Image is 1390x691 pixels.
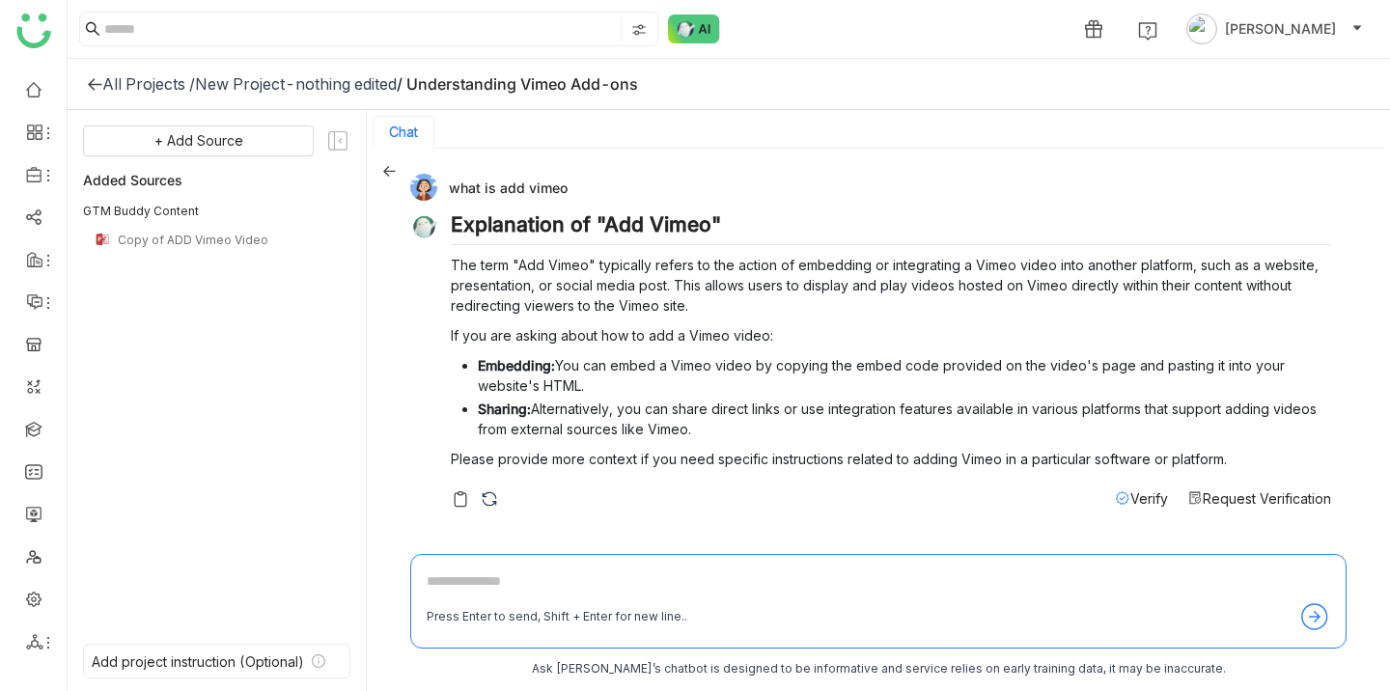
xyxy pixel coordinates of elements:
[410,174,1331,201] div: what is add vimeo
[451,489,470,509] img: copy-askbuddy.svg
[95,232,110,247] img: pptx.svg
[1138,21,1157,41] img: help.svg
[451,325,1331,345] p: If you are asking about how to add a Vimeo video:
[1130,490,1168,507] span: Verify
[83,168,350,191] div: Added Sources
[397,74,638,94] div: / Understanding Vimeo Add-ons
[1186,14,1217,44] img: avatar
[1225,18,1336,40] span: [PERSON_NAME]
[410,660,1347,678] div: Ask [PERSON_NAME]’s chatbot is designed to be informative and service relies on early training da...
[1203,490,1331,507] span: Request Verification
[195,74,397,94] div: New Project-nothing edited
[102,74,195,94] div: All Projects /
[16,14,51,48] img: logo
[118,233,339,247] div: Copy of ADD Vimeo Video
[92,653,304,670] div: Add project instruction (Optional)
[451,449,1331,469] p: Please provide more context if you need specific instructions related to adding Vimeo in a partic...
[427,608,687,626] div: Press Enter to send, Shift + Enter for new line..
[480,489,499,509] img: regenerate-askbuddy.svg
[83,203,350,220] div: GTM Buddy Content
[478,355,1331,396] li: You can embed a Vimeo video by copying the embed code provided on the video's page and pasting it...
[83,125,314,156] button: + Add Source
[451,255,1331,316] p: The term "Add Vimeo" typically refers to the action of embedding or integrating a Vimeo video int...
[389,124,418,140] button: Chat
[478,357,555,373] strong: Embedding:
[478,401,531,417] strong: Sharing:
[478,399,1331,439] li: Alternatively, you can share direct links or use integration features available in various platfo...
[668,14,720,43] img: ask-buddy-normal.svg
[1182,14,1367,44] button: [PERSON_NAME]
[154,130,243,152] span: + Add Source
[631,22,647,38] img: search-type.svg
[451,212,1331,245] h2: Explanation of "Add Vimeo"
